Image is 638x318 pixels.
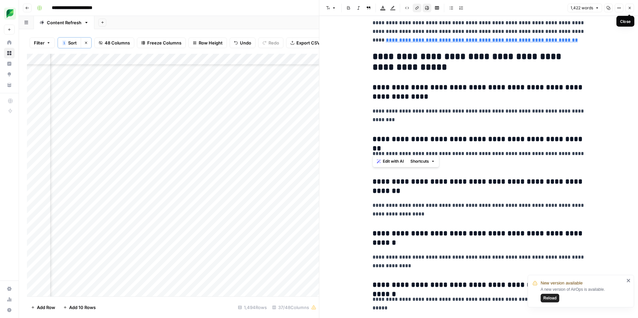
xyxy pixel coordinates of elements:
[268,40,279,46] span: Redo
[94,38,134,48] button: 48 Columns
[34,40,45,46] span: Filter
[147,40,181,46] span: Freeze Columns
[4,294,15,305] a: Usage
[374,157,406,166] button: Edit with AI
[286,38,324,48] button: Export CSV
[58,38,81,48] button: 1Sort
[568,4,602,12] button: 1,422 words
[63,40,65,45] span: 1
[230,38,256,48] button: Undo
[37,304,55,311] span: Add Row
[4,8,16,20] img: SproutSocial Logo
[4,37,15,48] a: Home
[59,302,100,313] button: Add 10 Rows
[4,80,15,90] a: Your Data
[235,302,269,313] div: 1,494 Rows
[68,40,77,46] span: Sort
[240,40,251,46] span: Undo
[620,18,631,24] div: Close
[4,69,15,80] a: Opportunities
[4,5,15,22] button: Workspace: SproutSocial
[258,38,283,48] button: Redo
[188,38,227,48] button: Row Height
[69,304,96,311] span: Add 10 Rows
[571,5,593,11] span: 1,422 words
[410,158,429,164] span: Shortcuts
[34,16,94,29] a: Content Refresh
[541,280,583,286] span: New version available
[199,40,223,46] span: Row Height
[541,294,559,302] button: Reload
[137,38,186,48] button: Freeze Columns
[4,48,15,58] a: Browse
[62,40,66,45] div: 1
[541,286,624,302] div: A new version of AirOps is available.
[4,305,15,315] button: Help + Support
[269,302,319,313] div: 37/48 Columns
[27,302,59,313] button: Add Row
[408,157,438,166] button: Shortcuts
[30,38,55,48] button: Filter
[626,278,631,283] button: close
[47,19,81,26] div: Content Refresh
[383,158,404,164] span: Edit with AI
[4,58,15,69] a: Insights
[543,295,557,301] span: Reload
[105,40,130,46] span: 48 Columns
[296,40,320,46] span: Export CSV
[4,283,15,294] a: Settings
